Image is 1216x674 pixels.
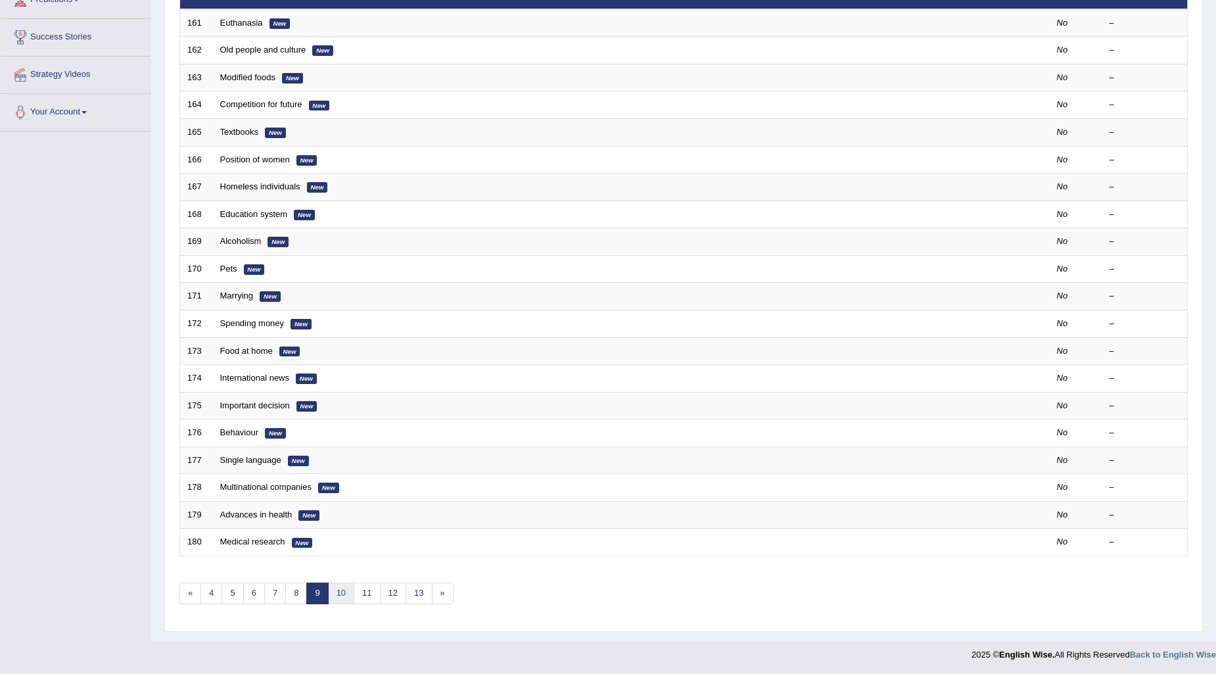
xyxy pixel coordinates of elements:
a: Multinational companies [220,482,312,492]
div: – [1110,400,1181,412]
a: 11 [354,583,380,604]
a: » [432,583,454,604]
div: – [1110,536,1181,548]
div: – [1110,44,1181,57]
a: Position of women [220,155,290,164]
div: – [1110,263,1181,276]
td: 163 [180,64,213,91]
div: – [1110,427,1181,439]
td: 167 [180,174,213,201]
a: 6 [243,583,265,604]
a: International news [220,373,290,383]
em: New [294,210,315,220]
a: Important decision [220,400,290,410]
td: 161 [180,9,213,37]
div: – [1110,17,1181,30]
em: No [1057,127,1068,137]
div: – [1110,126,1181,139]
a: Homeless individuals [220,181,300,191]
em: No [1057,209,1068,219]
em: New [244,264,265,275]
td: 164 [180,91,213,119]
em: No [1057,400,1068,410]
a: 8 [285,583,307,604]
td: 166 [180,146,213,174]
em: New [292,538,313,548]
em: No [1057,455,1068,465]
td: 176 [180,420,213,447]
a: « [179,583,201,604]
em: No [1057,482,1068,492]
a: 10 [328,583,354,604]
em: No [1057,346,1068,356]
em: New [309,101,330,111]
em: New [282,73,303,84]
a: Strategy Videos [1,57,151,89]
td: 179 [180,501,213,529]
em: New [307,182,328,193]
div: – [1110,345,1181,358]
div: – [1110,235,1181,248]
div: – [1110,509,1181,521]
a: 9 [306,583,328,604]
em: New [296,155,317,166]
a: Success Stories [1,19,151,52]
a: Food at home [220,346,273,356]
em: No [1057,155,1068,164]
em: New [291,319,312,329]
td: 174 [180,365,213,393]
a: Behaviour [220,427,259,437]
em: No [1057,45,1068,55]
em: New [269,18,291,29]
a: Pets [220,264,237,274]
div: – [1110,181,1181,193]
div: – [1110,481,1181,494]
div: – [1110,154,1181,166]
em: No [1057,427,1068,437]
em: New [288,456,309,466]
em: New [265,128,286,138]
em: No [1057,291,1068,301]
td: 178 [180,474,213,502]
em: New [296,373,317,384]
td: 162 [180,37,213,64]
strong: English Wise. [999,650,1054,660]
em: No [1057,72,1068,82]
div: – [1110,208,1181,221]
em: No [1057,537,1068,546]
div: – [1110,72,1181,84]
em: New [265,428,286,439]
a: Medical research [220,537,285,546]
a: Euthanasia [220,18,263,28]
em: New [279,347,300,357]
em: No [1057,99,1068,109]
td: 177 [180,446,213,474]
em: New [312,45,333,56]
a: Alcoholism [220,236,262,246]
em: New [296,401,317,412]
a: 5 [222,583,243,604]
a: 13 [406,583,432,604]
em: No [1057,510,1068,519]
em: New [298,510,319,521]
a: Back to English Wise [1130,650,1216,660]
a: Spending money [220,318,285,328]
td: 172 [180,310,213,337]
a: Competition for future [220,99,302,109]
a: Your Account [1,94,151,127]
td: 168 [180,201,213,228]
a: 7 [264,583,286,604]
div: – [1110,318,1181,330]
td: 171 [180,283,213,310]
em: New [268,237,289,247]
em: New [318,483,339,493]
td: 175 [180,392,213,420]
em: New [260,291,281,302]
a: Education system [220,209,288,219]
a: Marrying [220,291,254,301]
div: – [1110,290,1181,302]
em: No [1057,373,1068,383]
em: No [1057,264,1068,274]
td: 169 [180,228,213,256]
